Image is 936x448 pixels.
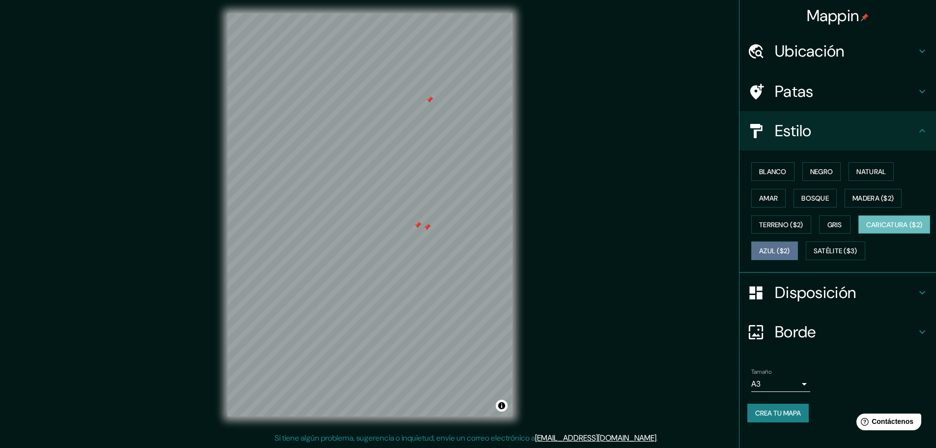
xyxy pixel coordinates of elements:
[852,194,894,203] font: Madera ($2)
[856,167,886,176] font: Natural
[849,410,925,437] iframe: Lanzador de widgets de ayuda
[827,220,842,229] font: Gris
[739,72,936,111] div: Patas
[814,247,857,256] font: Satélite ($3)
[810,167,833,176] font: Negro
[866,220,923,229] font: Caricatura ($2)
[801,194,829,203] font: Bosque
[658,432,659,443] font: .
[775,81,814,102] font: Patas
[739,273,936,312] div: Disposición
[806,241,865,260] button: Satélite ($3)
[751,189,786,208] button: Amar
[861,13,869,21] img: pin-icon.png
[775,322,816,342] font: Borde
[802,162,841,181] button: Negro
[739,312,936,352] div: Borde
[751,376,810,392] div: A3
[775,282,856,303] font: Disposición
[858,215,931,234] button: Caricatura ($2)
[275,433,535,443] font: Si tiene algún problema, sugerencia o inquietud, envíe un correo electrónico a
[775,120,812,141] font: Estilo
[751,215,811,234] button: Terreno ($2)
[751,162,794,181] button: Blanco
[751,368,771,376] font: Tamaño
[496,400,508,412] button: Activar o desactivar atribución
[659,432,661,443] font: .
[807,5,859,26] font: Mappin
[849,162,894,181] button: Natural
[535,433,656,443] a: [EMAIL_ADDRESS][DOMAIN_NAME]
[819,215,851,234] button: Gris
[775,41,845,61] font: Ubicación
[845,189,902,208] button: Madera ($2)
[227,13,512,417] canvas: Mapa
[739,31,936,71] div: Ubicación
[747,404,809,422] button: Crea tu mapa
[751,379,761,389] font: A3
[759,194,778,203] font: Amar
[759,220,803,229] font: Terreno ($2)
[755,409,801,418] font: Crea tu mapa
[759,167,787,176] font: Blanco
[794,189,837,208] button: Bosque
[759,247,790,256] font: Azul ($2)
[656,433,658,443] font: .
[739,111,936,150] div: Estilo
[751,241,798,260] button: Azul ($2)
